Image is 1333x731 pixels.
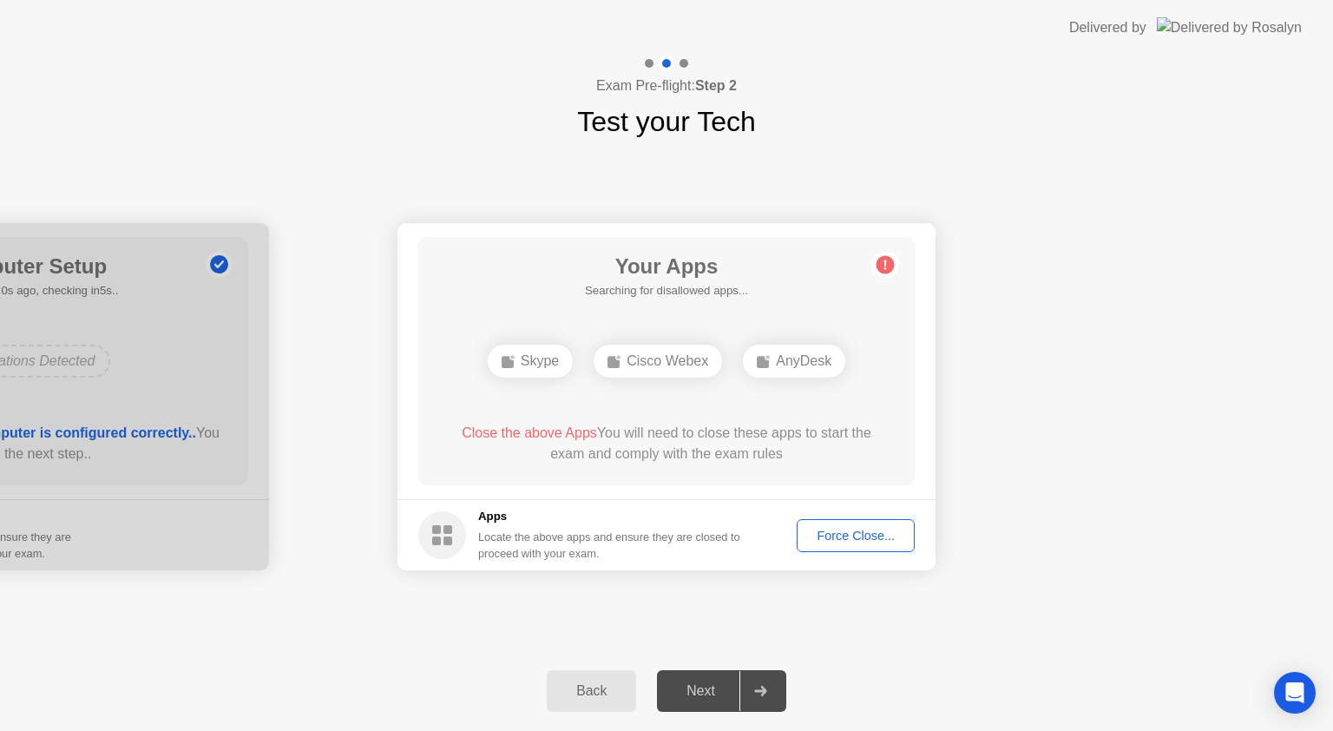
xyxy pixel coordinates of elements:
div: AnyDesk [743,345,845,378]
button: Force Close... [797,519,915,552]
span: Close the above Apps [462,425,597,440]
img: Delivered by Rosalyn [1157,17,1302,37]
div: Next [662,683,739,699]
h4: Exam Pre-flight: [596,76,737,96]
div: Skype [488,345,573,378]
h1: Test your Tech [577,101,756,142]
div: Open Intercom Messenger [1274,672,1316,714]
h1: Your Apps [585,251,748,282]
div: Force Close... [803,529,909,543]
h5: Apps [478,508,741,525]
button: Back [547,670,636,712]
div: Cisco Webex [594,345,722,378]
button: Next [657,670,786,712]
div: Delivered by [1069,17,1146,38]
h5: Searching for disallowed apps... [585,282,748,300]
div: Back [552,683,631,699]
div: Locate the above apps and ensure they are closed to proceed with your exam. [478,529,741,562]
b: Step 2 [695,78,737,93]
div: You will need to close these apps to start the exam and comply with the exam rules [443,423,890,464]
